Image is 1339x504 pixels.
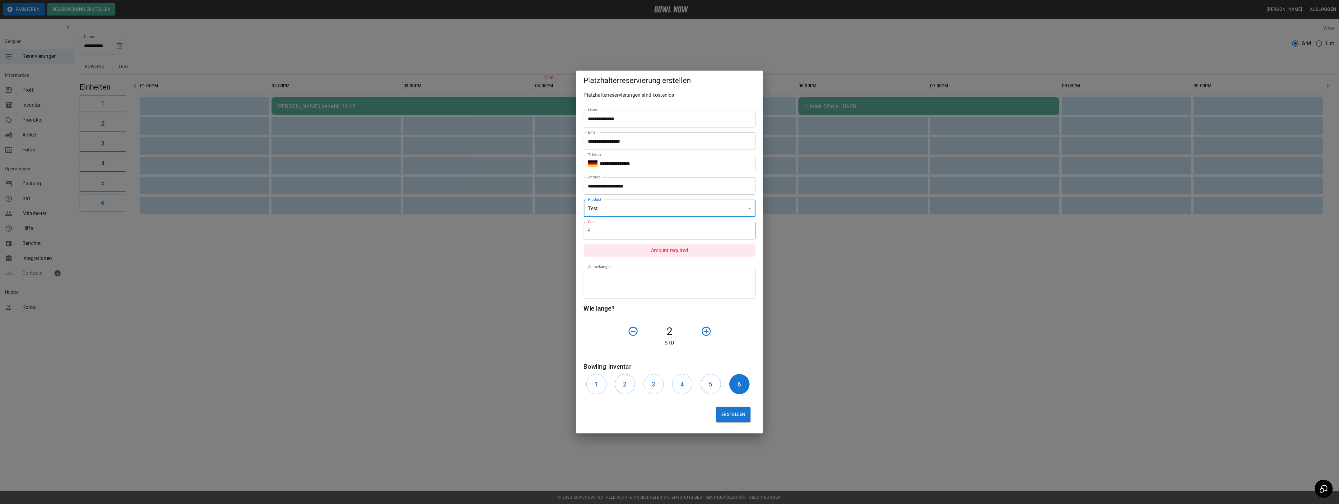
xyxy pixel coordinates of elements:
button: 6 [729,374,750,394]
p: € [588,227,591,234]
h4: 2 [641,325,698,338]
button: 1 [586,374,607,394]
h5: Platzhalterreservierung erstellen [584,76,756,86]
p: Amount required [584,244,756,257]
label: Anfang [588,174,601,180]
h6: 1 [594,379,598,389]
button: 2 [615,374,635,394]
h6: 2 [623,379,626,389]
h6: 3 [652,379,655,389]
h6: Wie lange? [584,303,756,313]
div: Test [584,200,756,217]
button: 4 [672,374,692,394]
p: Std [584,339,756,347]
h6: Platzhalterreservierungen sind kostenlos [584,91,756,99]
h6: 6 [737,379,741,389]
button: 5 [701,374,721,394]
label: Telefon [588,152,601,157]
button: 3 [644,374,664,394]
h6: 5 [709,379,712,389]
input: Choose date, selected date is Aug 31, 2025 [584,177,751,195]
button: Select country [588,159,597,168]
button: Erstellen [716,407,751,422]
h6: 4 [680,379,684,389]
h6: Bowling Inventar [584,362,756,372]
